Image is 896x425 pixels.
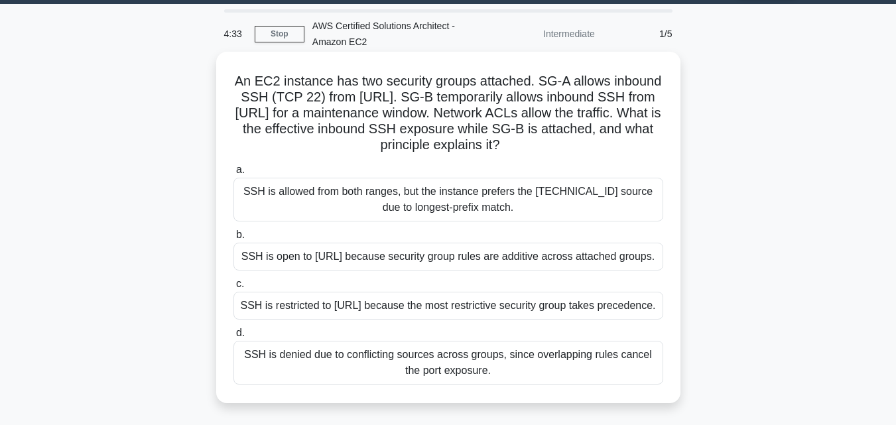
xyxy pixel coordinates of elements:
[236,278,244,289] span: c.
[236,327,245,338] span: d.
[233,178,663,221] div: SSH is allowed from both ranges, but the instance prefers the [TECHNICAL_ID] source due to longes...
[236,229,245,240] span: b.
[487,21,603,47] div: Intermediate
[603,21,680,47] div: 1/5
[236,164,245,175] span: a.
[255,26,304,42] a: Stop
[232,73,665,154] h5: An EC2 instance has two security groups attached. SG-A allows inbound SSH (TCP 22) from [URL]. SG...
[304,13,487,55] div: AWS Certified Solutions Architect - Amazon EC2
[233,243,663,271] div: SSH is open to [URL] because security group rules are additive across attached groups.
[233,341,663,385] div: SSH is denied due to conflicting sources across groups, since overlapping rules cancel the port e...
[216,21,255,47] div: 4:33
[233,292,663,320] div: SSH is restricted to [URL] because the most restrictive security group takes precedence.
